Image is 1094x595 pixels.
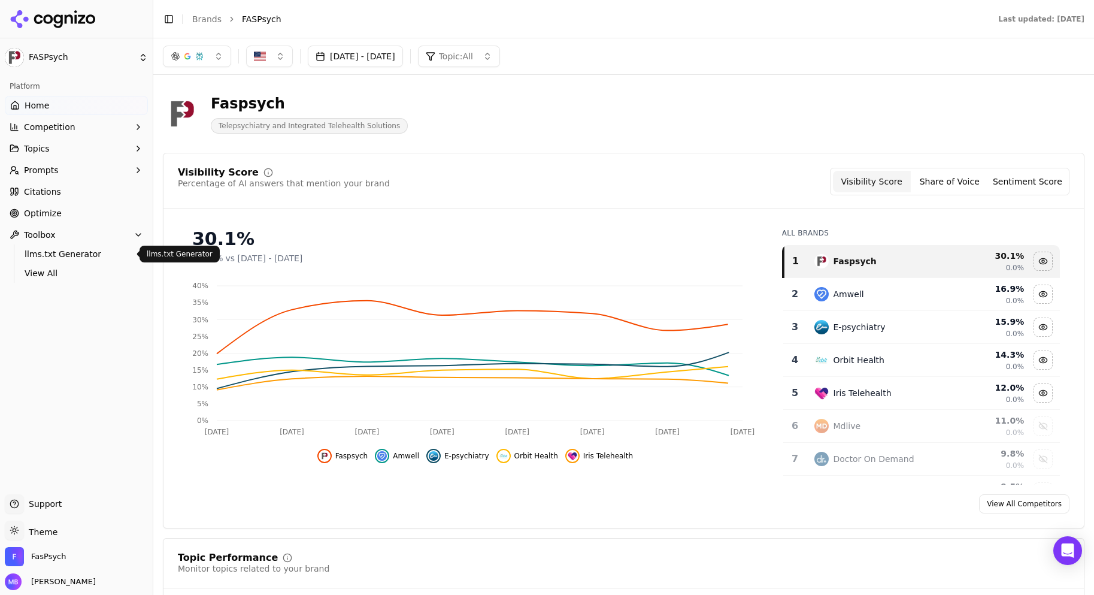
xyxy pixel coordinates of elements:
[834,321,886,333] div: E-psychiatry
[26,576,96,587] span: [PERSON_NAME]
[25,267,129,279] span: View All
[783,245,1060,278] tr: 1faspsychFaspsych30.1%0.0%Hide faspsych data
[953,448,1025,460] div: 9.8 %
[783,377,1060,410] tr: 5iris telehealthIris Telehealth12.0%0.0%Hide iris telehealth data
[953,382,1025,394] div: 12.0 %
[24,498,62,510] span: Support
[192,13,974,25] nav: breadcrumb
[5,573,22,590] img: Michael Boyle
[1006,296,1025,306] span: 0.0%
[505,428,529,436] tspan: [DATE]
[211,118,408,134] span: Telepsychiatry and Integrated Telehealth Solutions
[953,415,1025,427] div: 11.0 %
[31,551,66,562] span: FasPsych
[24,186,61,198] span: Citations
[783,344,1060,377] tr: 4orbit healthOrbit Health14.3%0.0%Hide orbit health data
[814,353,829,367] img: orbit health
[1034,252,1053,271] button: Hide faspsych data
[5,204,148,223] a: Optimize
[355,428,380,436] tspan: [DATE]
[5,96,148,115] a: Home
[834,255,877,267] div: Faspsych
[5,547,66,566] button: Open organization switcher
[25,248,129,260] span: llms.txt Generator
[782,228,1060,238] div: All Brands
[788,419,802,433] div: 6
[192,298,208,307] tspan: 35%
[5,161,148,180] button: Prompts
[1034,416,1053,436] button: Show mdlive data
[242,13,281,25] span: FASPsych
[998,14,1084,24] div: Last updated: [DATE]
[783,476,1060,509] tr: 9.5%Show innovatel data
[1006,395,1025,404] span: 0.0%
[5,48,24,67] img: FASPsych
[499,451,508,461] img: orbit health
[192,316,208,324] tspan: 30%
[814,287,829,301] img: amwell
[29,52,134,63] span: FASPsych
[783,410,1060,443] tr: 6mdliveMdlive11.0%0.0%Show mdlive data
[788,452,802,466] div: 7
[192,228,758,250] div: 30.1%
[163,95,201,133] img: FASPsych
[911,171,989,192] button: Share of Voice
[197,400,208,408] tspan: 5%
[1006,329,1025,339] span: 0.0%
[24,229,56,241] span: Toolbox
[1006,428,1025,437] span: 0.0%
[320,451,329,461] img: faspsych
[788,320,802,334] div: 3
[20,246,134,262] a: llms.txt Generator
[788,353,802,367] div: 4
[1034,285,1053,304] button: Hide amwell data
[1034,383,1053,403] button: Hide iris telehealth data
[24,164,59,176] span: Prompts
[20,265,134,282] a: View All
[789,254,802,268] div: 1
[5,547,24,566] img: FasPsych
[178,168,259,177] div: Visibility Score
[1034,449,1053,469] button: Show doctor on demand data
[731,428,755,436] tspan: [DATE]
[788,287,802,301] div: 2
[655,428,680,436] tspan: [DATE]
[814,452,829,466] img: doctor on demand
[783,311,1060,344] tr: 3e-psychiatryE-psychiatry15.9%0.0%Hide e-psychiatry data
[953,481,1025,493] div: 9.5 %
[377,451,387,461] img: amwell
[205,428,229,436] tspan: [DATE]
[317,449,368,463] button: Hide faspsych data
[5,182,148,201] a: Citations
[989,171,1066,192] button: Sentiment Score
[226,252,303,264] span: vs [DATE] - [DATE]
[197,416,208,425] tspan: 0%
[568,451,577,461] img: iris telehealth
[24,143,50,155] span: Topics
[5,573,96,590] button: Open user button
[814,320,829,334] img: e-psychiatry
[1006,461,1025,470] span: 0.0%
[979,494,1069,514] a: View All Competitors
[192,349,208,358] tspan: 20%
[24,527,57,537] span: Theme
[1006,263,1025,273] span: 0.0%
[953,316,1025,328] div: 15.9 %
[211,94,408,113] div: Faspsych
[496,449,558,463] button: Hide orbit health data
[192,14,222,24] a: Brands
[834,354,884,366] div: Orbit Health
[24,207,62,219] span: Optimize
[5,77,148,96] div: Platform
[814,419,829,433] img: mdlive
[5,225,148,244] button: Toolbox
[254,50,266,62] img: United States
[953,349,1025,361] div: 14.3 %
[1006,362,1025,372] span: 0.0%
[192,366,208,374] tspan: 15%
[147,249,213,259] p: llms.txt Generator
[1034,318,1053,337] button: Hide e-psychiatry data
[583,451,633,461] span: Iris Telehealth
[580,428,605,436] tspan: [DATE]
[1053,536,1082,565] div: Open Intercom Messenger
